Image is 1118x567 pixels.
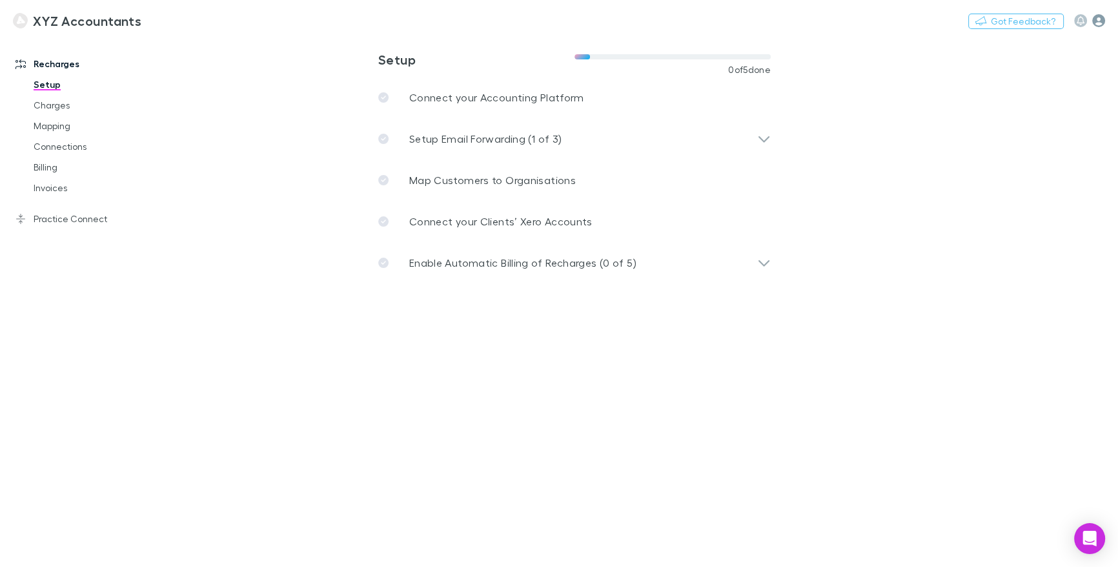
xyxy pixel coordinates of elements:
[968,14,1064,29] button: Got Feedback?
[33,13,141,28] h3: XYZ Accountants
[5,5,149,36] a: XYZ Accountants
[21,116,163,136] a: Mapping
[13,13,28,28] img: XYZ Accountants's Logo
[368,118,781,160] div: Setup Email Forwarding (1 of 3)
[3,54,163,74] a: Recharges
[1074,523,1105,554] div: Open Intercom Messenger
[21,74,163,95] a: Setup
[409,90,584,105] p: Connect your Accounting Platform
[368,160,781,201] a: Map Customers to Organisations
[728,65,771,75] span: 0 of 5 done
[409,214,593,229] p: Connect your Clients’ Xero Accounts
[409,131,562,147] p: Setup Email Forwarding (1 of 3)
[378,52,574,67] h3: Setup
[21,157,163,178] a: Billing
[21,178,163,198] a: Invoices
[368,77,781,118] a: Connect your Accounting Platform
[368,242,781,283] div: Enable Automatic Billing of Recharges (0 of 5)
[368,201,781,242] a: Connect your Clients’ Xero Accounts
[21,95,163,116] a: Charges
[3,209,163,229] a: Practice Connect
[409,172,576,188] p: Map Customers to Organisations
[21,136,163,157] a: Connections
[409,255,636,271] p: Enable Automatic Billing of Recharges (0 of 5)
